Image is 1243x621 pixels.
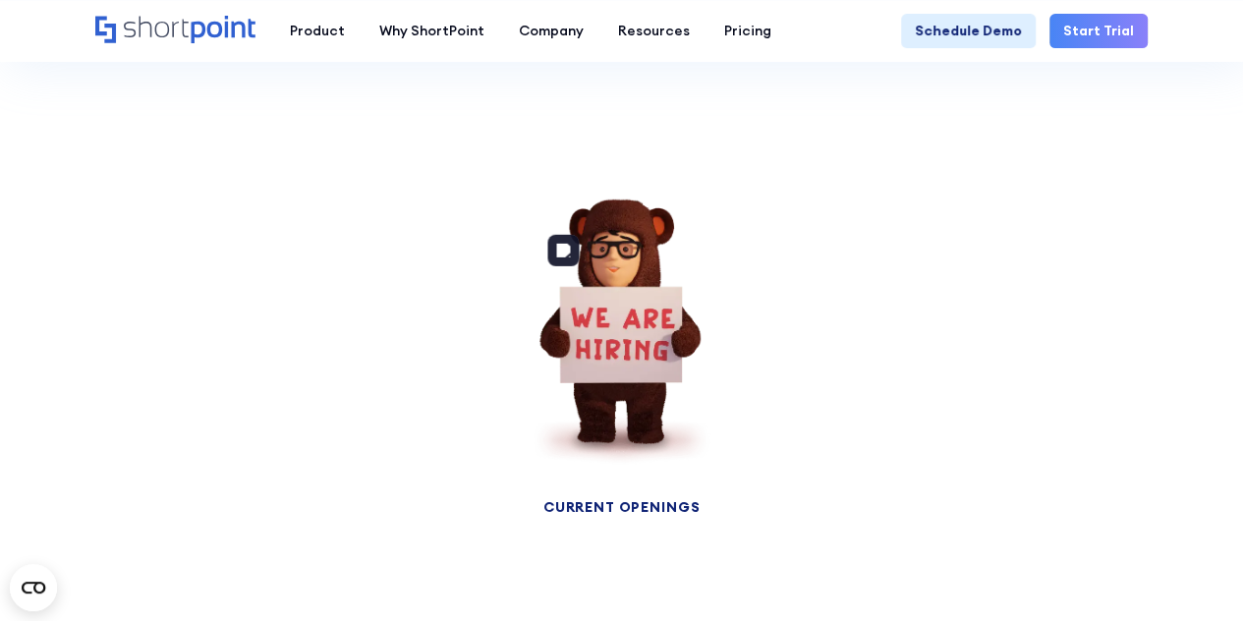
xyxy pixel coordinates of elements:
[362,14,501,48] a: Why ShortPoint
[185,500,1058,514] div: Current Openings
[1049,14,1148,48] a: Start Trial
[95,16,255,45] a: Home
[724,21,771,41] div: Pricing
[272,14,362,48] a: Product
[290,21,345,41] div: Product
[10,564,57,611] button: Open CMP widget
[901,14,1036,48] a: Schedule Demo
[501,14,600,48] a: Company
[519,21,584,41] div: Company
[618,21,690,41] div: Resources
[379,21,484,41] div: Why ShortPoint
[1145,527,1243,621] iframe: Chat Widget
[706,14,788,48] a: Pricing
[600,14,706,48] a: Resources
